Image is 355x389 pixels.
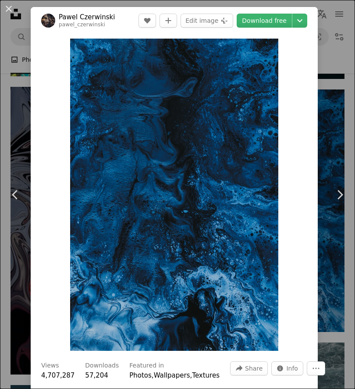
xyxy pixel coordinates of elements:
[181,14,233,28] button: Edit image
[70,39,278,351] button: Zoom in on this image
[271,361,303,375] button: Stats about this image
[59,21,105,28] a: pawel_czerwinski
[59,13,115,21] a: Pawel Czerwinski
[85,361,119,370] h3: Downloads
[286,362,298,375] span: Info
[230,361,268,375] button: Share this image
[152,371,154,379] span: ,
[307,361,325,375] button: More Actions
[154,371,190,379] a: Wallpapers
[129,361,164,370] h3: Featured in
[41,14,55,28] img: Go to Pawel Czerwinski's profile
[190,371,192,379] span: ,
[41,371,75,379] span: 4,707,287
[237,14,292,28] a: Download free
[41,361,59,370] h3: Views
[138,14,156,28] button: Like
[192,371,220,379] a: Textures
[160,14,177,28] button: Add to Collection
[129,371,152,379] a: Photos
[292,14,307,28] button: Choose download size
[70,39,278,351] img: blue water with white bubbles
[245,362,263,375] span: Share
[324,153,355,237] a: Next
[85,371,108,379] span: 57,204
